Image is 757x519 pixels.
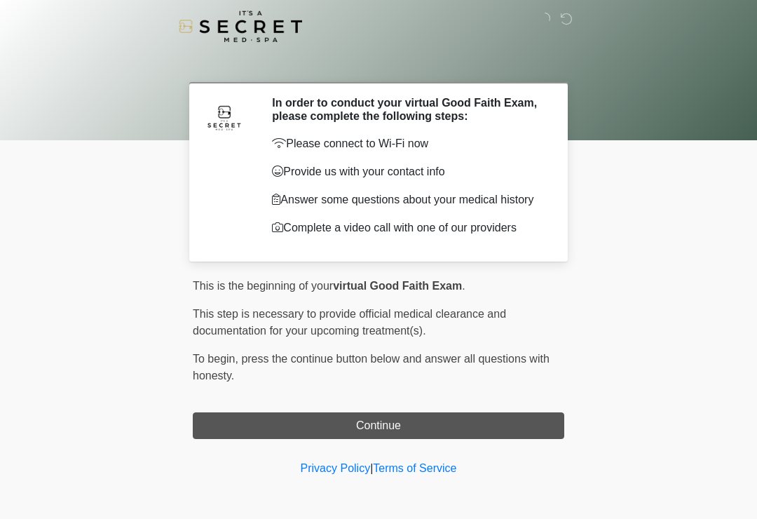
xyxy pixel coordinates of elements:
img: It's A Secret Med Spa Logo [179,11,302,42]
span: This is the beginning of your [193,280,333,292]
a: | [370,462,373,474]
p: Please connect to Wi-Fi now [272,135,543,152]
button: Continue [193,412,564,439]
a: Privacy Policy [301,462,371,474]
h2: In order to conduct your virtual Good Faith Exam, please complete the following steps: [272,96,543,123]
p: Complete a video call with one of our providers [272,220,543,236]
img: Agent Avatar [203,96,245,138]
h1: ‎ ‎ [182,50,575,76]
p: Answer some questions about your medical history [272,191,543,208]
span: To begin, [193,353,241,365]
span: press the continue button below and answer all questions with honesty. [193,353,550,382]
span: . [462,280,465,292]
p: Provide us with your contact info [272,163,543,180]
a: Terms of Service [373,462,456,474]
strong: virtual Good Faith Exam [333,280,462,292]
span: This step is necessary to provide official medical clearance and documentation for your upcoming ... [193,308,506,337]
